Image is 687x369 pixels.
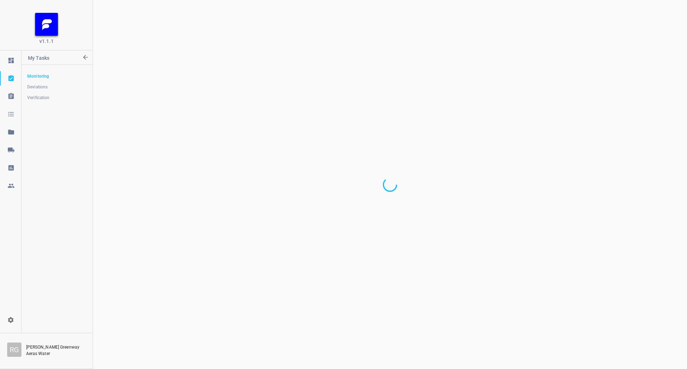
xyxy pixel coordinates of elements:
[39,38,54,45] span: v1.1.1
[26,344,86,350] p: [PERSON_NAME] Greenway
[26,350,83,357] p: Aeras Water
[35,13,58,36] img: FB_Logo_Reversed_RGB_Icon.895fbf61.png
[7,343,21,357] div: R G
[21,80,92,94] a: Deviations
[27,83,87,91] span: Deviations
[21,91,92,105] a: Verification
[27,73,87,80] span: Monitoring
[27,94,87,101] span: Verification
[21,69,92,83] a: Monitoring
[28,50,81,68] p: My Tasks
